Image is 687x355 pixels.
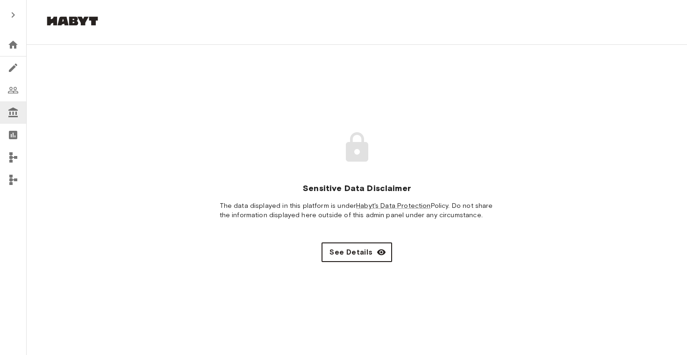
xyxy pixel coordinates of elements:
span: The data displayed in this platform is under Policy. Do not share the information displayed here ... [220,201,494,220]
span: See Details [329,247,372,258]
button: See Details [322,242,392,262]
a: Habyt's Data Protection [356,202,430,210]
span: Sensitive Data Disclaimer [303,183,411,194]
img: Habyt [44,16,100,26]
